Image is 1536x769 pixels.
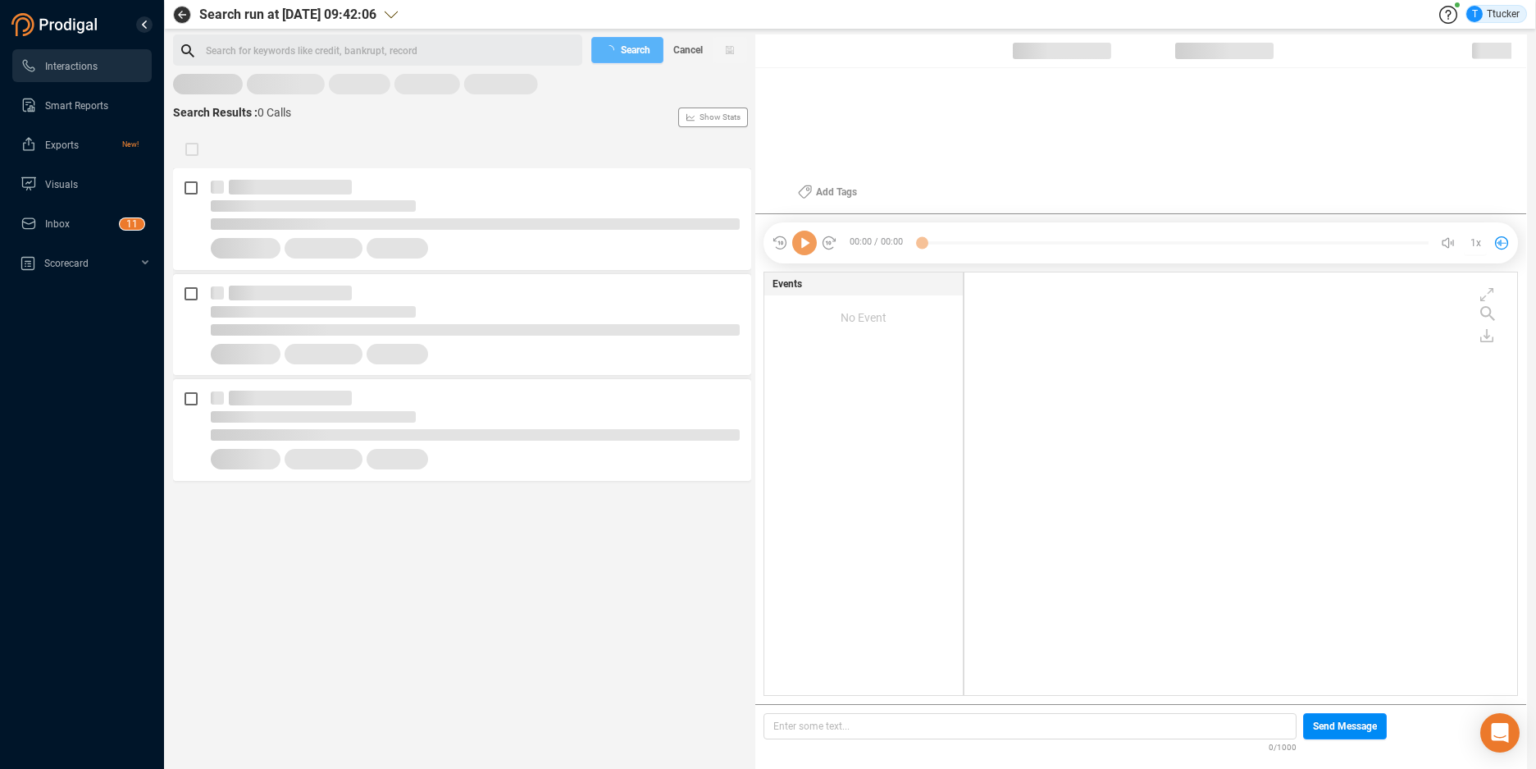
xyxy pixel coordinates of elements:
[45,179,78,190] span: Visuals
[973,277,1517,693] div: grid
[12,207,152,240] li: Inbox
[173,106,258,119] span: Search Results :
[1472,6,1478,22] span: T
[1466,6,1520,22] div: Ttucker
[1470,230,1481,256] span: 1x
[12,49,152,82] li: Interactions
[21,128,139,161] a: ExportsNew!
[258,106,291,119] span: 0 Calls
[773,277,802,291] span: Events
[21,207,139,240] a: Inbox
[122,128,139,161] span: New!
[1313,713,1377,739] span: Send Message
[1303,713,1387,739] button: Send Message
[45,140,79,151] span: Exports
[816,179,857,205] span: Add Tags
[673,37,703,63] span: Cancel
[11,13,102,36] img: prodigal-logo
[12,167,152,200] li: Visuals
[12,128,152,161] li: Exports
[764,295,963,340] div: No Event
[1464,231,1487,254] button: 1x
[663,37,713,63] button: Cancel
[21,49,139,82] a: Interactions
[837,231,922,255] span: 00:00 / 00:00
[1269,739,1297,753] span: 0/1000
[12,89,152,121] li: Smart Reports
[132,218,138,235] p: 1
[21,89,139,121] a: Smart Reports
[21,167,139,200] a: Visuals
[700,19,741,216] span: Show Stats
[45,61,98,72] span: Interactions
[678,108,748,127] button: Show Stats
[1480,713,1520,753] div: Open Intercom Messenger
[44,258,89,269] span: Scorecard
[199,5,376,25] span: Search run at [DATE] 09:42:06
[45,100,108,112] span: Smart Reports
[126,218,132,235] p: 1
[788,179,867,205] button: Add Tags
[45,218,70,230] span: Inbox
[120,218,144,230] sup: 11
